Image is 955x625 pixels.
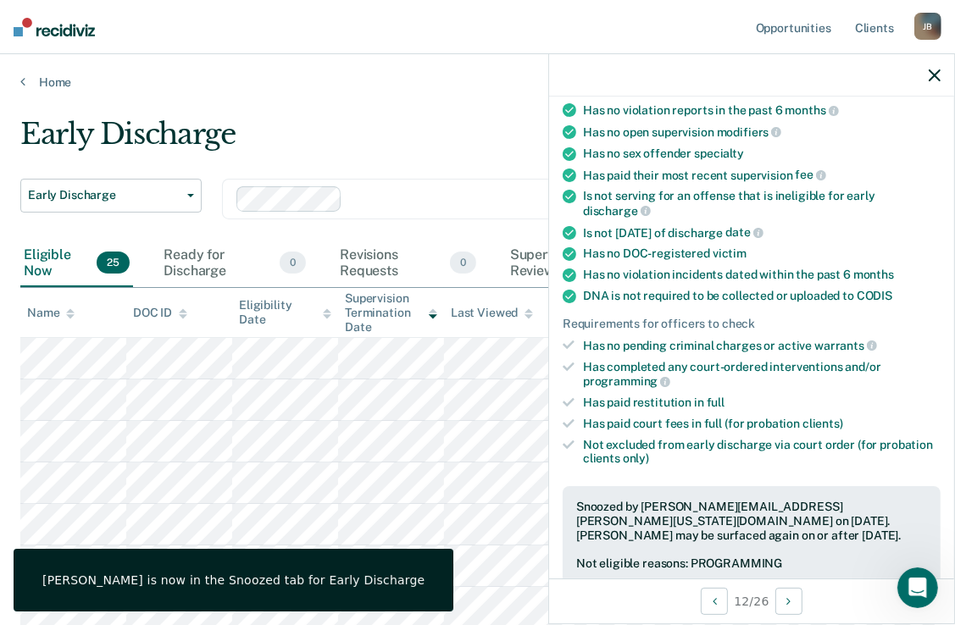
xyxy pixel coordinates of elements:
[563,317,941,331] div: Requirements for officers to check
[336,240,480,287] div: Revisions Requests
[280,252,306,274] span: 0
[27,306,75,320] div: Name
[786,103,839,117] span: months
[583,395,941,410] div: Has paid restitution in
[701,588,728,615] button: Previous Opportunity
[717,125,782,139] span: modifiers
[28,188,180,202] span: Early Discharge
[583,246,941,261] div: Has no DOC-registered
[775,588,802,615] button: Next Opportunity
[451,306,533,320] div: Last Viewed
[345,291,437,334] div: Supervision Termination Date
[707,395,725,409] span: full
[20,240,133,287] div: Eligible Now
[576,556,927,571] div: Not eligible reasons: PROGRAMMING
[97,252,130,274] span: 25
[583,225,941,241] div: Is not [DATE] of discharge
[725,225,763,239] span: date
[583,360,941,389] div: Has completed any court-ordered interventions and/or
[802,417,843,430] span: clients)
[583,289,941,303] div: DNA is not required to be collected or uploaded to
[160,240,309,287] div: Ready for Discharge
[583,417,941,431] div: Has paid court fees in full (for probation
[897,567,938,608] iframe: Intercom live chat
[583,268,941,282] div: Has no violation incidents dated within the past 6
[576,500,927,542] div: Snoozed by [PERSON_NAME][EMAIL_ADDRESS][PERSON_NAME][US_STATE][DOMAIN_NAME] on [DATE]. [PERSON_NA...
[583,374,670,388] span: programming
[20,75,935,90] a: Home
[583,124,941,140] div: Has no open supervision
[549,578,954,623] div: 12 / 26
[814,339,877,352] span: warrants
[583,147,941,161] div: Has no sex offender
[857,289,892,302] span: CODIS
[239,298,331,327] div: Eligibility Date
[507,240,647,287] div: Supervisor Review
[583,102,941,118] div: Has no violation reports in the past 6
[583,438,941,467] div: Not excluded from early discharge via court order (for probation clients
[14,18,95,36] img: Recidiviz
[914,13,941,40] div: J B
[583,189,941,218] div: Is not serving for an offense that is ineligible for early
[694,147,744,160] span: specialty
[20,117,880,165] div: Early Discharge
[623,451,649,465] span: only)
[583,204,651,218] span: discharge
[583,168,941,183] div: Has paid their most recent supervision
[133,306,187,320] div: DOC ID
[853,268,894,281] span: months
[450,252,476,274] span: 0
[713,246,747,260] span: victim
[583,338,941,353] div: Has no pending criminal charges or active
[796,168,826,181] span: fee
[42,572,425,588] div: [PERSON_NAME] is now in the Snoozed tab for Early Discharge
